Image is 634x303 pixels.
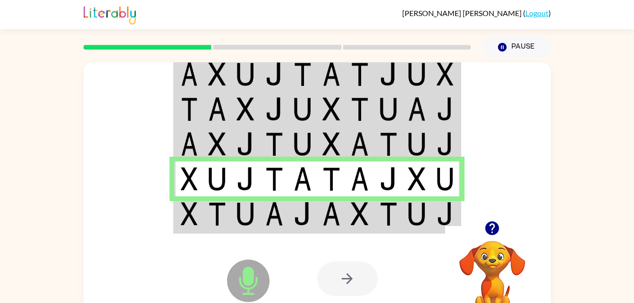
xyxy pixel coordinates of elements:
img: u [294,132,312,156]
img: u [208,167,226,191]
img: u [237,202,254,226]
img: x [181,167,198,191]
img: x [208,132,226,156]
img: j [237,132,254,156]
img: j [265,97,283,121]
img: x [237,97,254,121]
img: t [265,132,283,156]
img: x [437,62,454,86]
img: a [408,97,426,121]
img: a [351,132,369,156]
img: u [380,97,397,121]
img: x [322,132,340,156]
img: j [437,132,454,156]
a: Logout [525,8,549,17]
img: a [181,62,198,86]
img: Literably [84,4,136,25]
img: j [294,202,312,226]
span: [PERSON_NAME] [PERSON_NAME] [402,8,523,17]
img: j [265,62,283,86]
img: a [208,97,226,121]
img: t [380,132,397,156]
img: t [351,62,369,86]
img: j [437,97,454,121]
img: t [380,202,397,226]
img: j [237,167,254,191]
img: x [181,202,198,226]
div: ( ) [402,8,551,17]
img: x [408,167,426,191]
img: t [265,167,283,191]
img: x [351,202,369,226]
img: u [408,132,426,156]
img: t [322,167,340,191]
img: x [322,97,340,121]
img: t [294,62,312,86]
img: a [351,167,369,191]
img: a [322,202,340,226]
img: u [437,167,454,191]
img: j [437,202,454,226]
img: t [208,202,226,226]
img: j [380,167,397,191]
button: Pause [482,36,551,58]
img: u [237,62,254,86]
img: a [265,202,283,226]
img: u [408,62,426,86]
img: u [294,97,312,121]
img: a [181,132,198,156]
img: j [380,62,397,86]
img: u [408,202,426,226]
img: a [294,167,312,191]
img: t [351,97,369,121]
img: a [322,62,340,86]
img: t [181,97,198,121]
img: x [208,62,226,86]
